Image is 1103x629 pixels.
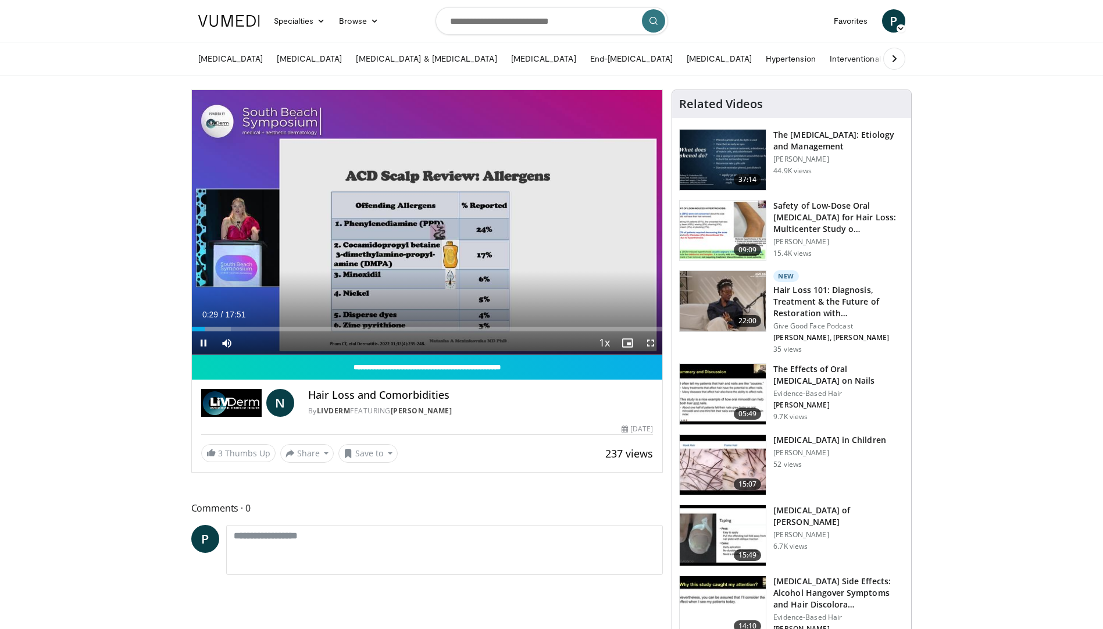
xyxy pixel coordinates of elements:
a: 22:00 New Hair Loss 101: Diagnosis, Treatment & the Future of Restoration with… Give Good Face Po... [679,270,904,354]
a: 09:09 Safety of Low-Dose Oral [MEDICAL_DATA] for Hair Loss: Multicenter Study o… [PERSON_NAME] 15... [679,200,904,262]
button: Playback Rate [592,331,616,355]
a: 15:49 [MEDICAL_DATA] of [PERSON_NAME] [PERSON_NAME] 6.7K views [679,505,904,566]
a: Interventional Nephrology [823,47,933,70]
img: 8374ea3f-a877-435e-994f-0fc14369d798.150x105_q85_crop-smart_upscale.jpg [680,435,766,495]
div: [DATE] [622,424,653,434]
input: Search topics, interventions [436,7,668,35]
p: 35 views [773,345,802,354]
button: Fullscreen [639,331,662,355]
a: [MEDICAL_DATA] [191,47,270,70]
button: Enable picture-in-picture mode [616,331,639,355]
video-js: Video Player [192,90,663,355]
img: 529907a1-99c4-40e3-9349-0c9cad7bf56c.150x105_q85_crop-smart_upscale.jpg [680,505,766,566]
p: [PERSON_NAME] [773,237,904,246]
span: 15:07 [734,478,762,490]
a: P [882,9,905,33]
h3: [MEDICAL_DATA] in Children [773,434,886,446]
a: [MEDICAL_DATA] & [MEDICAL_DATA] [349,47,504,70]
a: Specialties [267,9,333,33]
a: 15:07 [MEDICAL_DATA] in Children [PERSON_NAME] 52 views [679,434,904,496]
h3: Safety of Low-Dose Oral [MEDICAL_DATA] for Hair Loss: Multicenter Study o… [773,200,904,235]
h3: The [MEDICAL_DATA]: Etiology and Management [773,129,904,152]
span: 0:29 [202,310,218,319]
a: LivDerm [317,406,351,416]
a: 37:14 The [MEDICAL_DATA]: Etiology and Management [PERSON_NAME] 44.9K views [679,129,904,191]
p: [PERSON_NAME] [773,530,904,539]
h3: [MEDICAL_DATA] of [PERSON_NAME] [773,505,904,528]
span: 09:09 [734,244,762,256]
button: Pause [192,331,215,355]
img: 823268b6-bc03-4188-ae60-9bdbfe394016.150x105_q85_crop-smart_upscale.jpg [680,271,766,331]
a: [MEDICAL_DATA] [504,47,583,70]
button: Save to [338,444,398,463]
a: P [191,525,219,553]
h4: Hair Loss and Comorbidities [308,389,653,402]
a: 3 Thumbs Up [201,444,276,462]
button: Share [280,444,334,463]
p: Give Good Face Podcast [773,321,904,331]
p: [PERSON_NAME], [PERSON_NAME] [773,333,904,342]
img: 83a686ce-4f43-4faf-a3e0-1f3ad054bd57.150x105_q85_crop-smart_upscale.jpg [680,201,766,261]
h4: Related Videos [679,97,763,111]
a: N [266,389,294,417]
a: Hypertension [759,47,823,70]
h3: [MEDICAL_DATA] Side Effects: Alcohol Hangover Symptoms and Hair Discolora… [773,576,904,610]
a: Favorites [827,9,875,33]
a: [PERSON_NAME] [391,406,452,416]
span: 37:14 [734,174,762,185]
img: VuMedi Logo [198,15,260,27]
img: c5af237d-e68a-4dd3-8521-77b3daf9ece4.150x105_q85_crop-smart_upscale.jpg [680,130,766,190]
span: 05:49 [734,408,762,420]
h3: The Effects of Oral [MEDICAL_DATA] on Nails [773,363,904,387]
a: 05:49 The Effects of Oral [MEDICAL_DATA] on Nails Evidence-Based Hair [PERSON_NAME] 9.7K views [679,363,904,425]
p: [PERSON_NAME] [773,155,904,164]
a: [MEDICAL_DATA] [270,47,349,70]
span: 237 views [605,446,653,460]
span: 22:00 [734,315,762,327]
span: / [221,310,223,319]
p: Evidence-Based Hair [773,613,904,622]
span: 15:49 [734,549,762,561]
p: 9.7K views [773,412,808,421]
a: Browse [332,9,385,33]
span: 17:51 [225,310,245,319]
p: 15.4K views [773,249,812,258]
p: 44.9K views [773,166,812,176]
a: End-[MEDICAL_DATA] [583,47,680,70]
img: LivDerm [201,389,262,417]
span: 3 [218,448,223,459]
p: 52 views [773,460,802,469]
button: Mute [215,331,238,355]
p: New [773,270,799,282]
h3: Hair Loss 101: Diagnosis, Treatment & the Future of Restoration with… [773,284,904,319]
img: 55e8f689-9f13-4156-9bbf-8a5cd52332a5.150x105_q85_crop-smart_upscale.jpg [680,364,766,424]
p: [PERSON_NAME] [773,401,904,410]
p: Evidence-Based Hair [773,389,904,398]
div: By FEATURING [308,406,653,416]
span: Comments 0 [191,501,663,516]
div: Progress Bar [192,327,663,331]
a: [MEDICAL_DATA] [680,47,759,70]
p: 6.7K views [773,542,808,551]
p: [PERSON_NAME] [773,448,886,458]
